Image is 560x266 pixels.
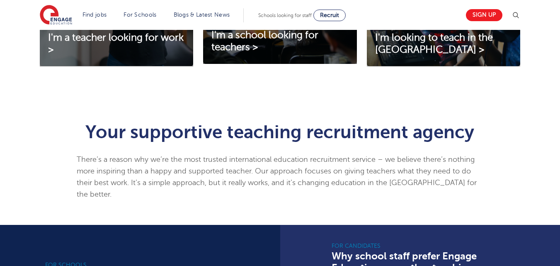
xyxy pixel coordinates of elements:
[48,32,184,55] span: I'm a teacher looking for work >
[82,12,107,18] a: Find jobs
[124,12,156,18] a: For Schools
[40,32,193,56] a: I'm a teacher looking for work >
[375,32,493,55] span: I'm looking to teach in the [GEOGRAPHIC_DATA] >
[332,242,515,250] h6: For Candidates
[174,12,230,18] a: Blogs & Latest News
[211,29,318,53] span: I'm a school looking for teachers >
[258,12,312,18] span: Schools looking for staff
[313,10,346,21] a: Recruit
[320,12,339,18] span: Recruit
[466,9,502,21] a: Sign up
[77,123,483,141] h1: Your supportive teaching recruitment agency
[367,32,520,56] a: I'm looking to teach in the [GEOGRAPHIC_DATA] >
[203,29,356,54] a: I'm a school looking for teachers >
[40,5,72,26] img: Engage Education
[77,155,477,198] span: There’s a reason why we’re the most trusted international education recruitment service – we beli...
